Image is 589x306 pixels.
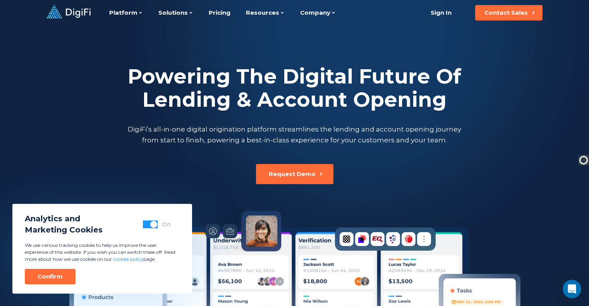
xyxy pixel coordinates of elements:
[256,164,333,184] button: Request Demo
[25,213,103,224] span: Analytics and
[25,242,180,263] p: We use various tracking cookies to help us improve the user experience of this website. If you wi...
[38,273,63,280] div: Confirm
[113,256,143,262] a: cookies policy
[25,224,103,236] span: Marketing Cookies
[162,221,171,228] div: On
[475,5,543,21] button: Contact Sales
[25,269,76,284] button: Confirm
[126,65,463,111] h2: Powering The Digital Future Of Lending & Account Opening
[126,124,463,145] p: DigiFi’s all-in-one digital origination platform streamlines the lending and account opening jour...
[269,170,316,178] div: Request Demo
[578,155,589,166] img: Ooma Logo
[563,280,581,298] div: Open Intercom Messenger
[484,9,528,17] div: Contact Sales
[421,5,461,21] a: Sign In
